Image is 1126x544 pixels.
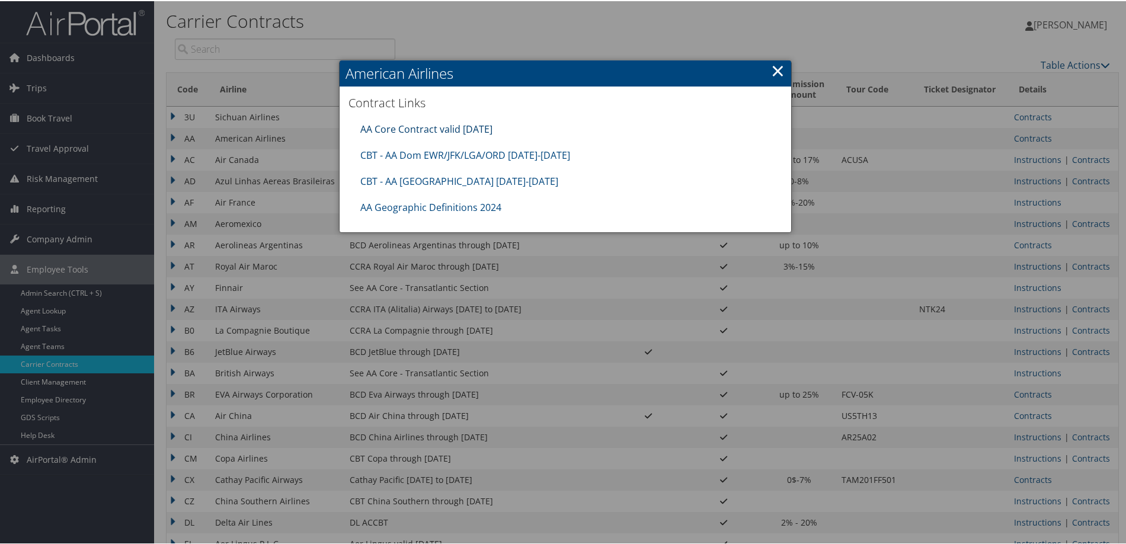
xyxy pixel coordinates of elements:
[360,174,558,187] a: CBT - AA [GEOGRAPHIC_DATA] [DATE]-[DATE]
[360,200,501,213] a: AA Geographic Definitions 2024
[348,94,782,110] h3: Contract Links
[360,121,492,135] a: AA Core Contract valid [DATE]
[360,148,570,161] a: CBT - AA Dom EWR/JFK/LGA/ORD [DATE]-[DATE]
[340,59,791,85] h2: American Airlines
[771,57,785,81] a: ×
